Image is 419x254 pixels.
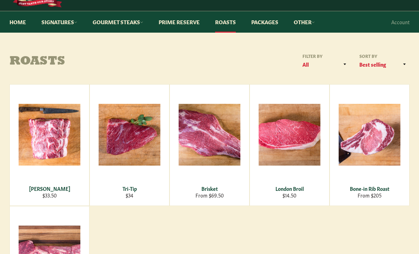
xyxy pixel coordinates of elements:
[2,11,33,33] a: Home
[259,104,320,166] img: London Broil
[334,185,405,192] div: Bone-in Rib Roast
[244,11,285,33] a: Packages
[174,185,245,192] div: Brisket
[254,192,325,199] div: $14.50
[9,55,209,69] h1: Roasts
[86,11,150,33] a: Gourmet Steaks
[34,11,84,33] a: Signatures
[169,84,250,206] a: Brisket Brisket From $69.50
[94,192,165,199] div: $34
[14,185,85,192] div: [PERSON_NAME]
[179,104,240,166] img: Brisket
[14,192,85,199] div: $33.50
[208,11,243,33] a: Roasts
[152,11,207,33] a: Prime Reserve
[334,192,405,199] div: From $205
[174,192,245,199] div: From $69.50
[94,185,165,192] div: Tri-Tip
[89,84,169,206] a: Tri-Tip Tri-Tip $34
[330,84,410,206] a: Bone-in Rib Roast Bone-in Rib Roast From $205
[9,84,89,206] a: Chuck Roast [PERSON_NAME] $33.50
[19,104,80,166] img: Chuck Roast
[357,53,410,59] label: Sort by
[254,185,325,192] div: London Broil
[99,104,160,166] img: Tri-Tip
[250,84,330,206] a: London Broil London Broil $14.50
[388,12,413,32] a: Account
[300,53,350,59] label: Filter by
[339,104,400,166] img: Bone-in Rib Roast
[287,11,322,33] a: Other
